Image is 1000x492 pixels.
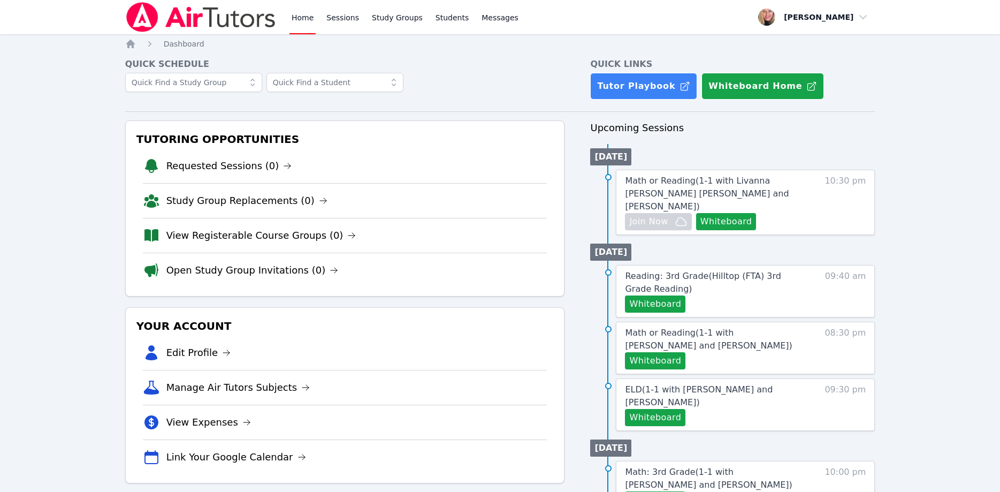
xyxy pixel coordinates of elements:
span: 09:40 am [825,270,866,313]
a: Reading: 3rd Grade(Hilltop (FTA) 3rd Grade Reading) [625,270,805,296]
a: Open Study Group Invitations (0) [166,263,339,278]
span: Math or Reading ( 1-1 with [PERSON_NAME] and [PERSON_NAME] ) [625,328,792,351]
h4: Quick Links [590,58,875,71]
span: Math: 3rd Grade ( 1-1 with [PERSON_NAME] and [PERSON_NAME] ) [625,467,792,490]
span: Reading: 3rd Grade ( Hilltop (FTA) 3rd Grade Reading ) [625,271,781,294]
span: Messages [482,12,518,23]
h3: Upcoming Sessions [590,120,875,135]
a: View Expenses [166,415,251,430]
a: Dashboard [164,39,204,49]
img: Air Tutors [125,2,277,32]
li: [DATE] [590,440,631,457]
a: Requested Sessions (0) [166,158,292,173]
span: 10:30 pm [825,175,866,230]
a: Math or Reading(1-1 with [PERSON_NAME] and [PERSON_NAME]) [625,327,805,352]
h3: Tutoring Opportunities [134,130,556,149]
a: Tutor Playbook [590,73,697,100]
a: Edit Profile [166,345,231,360]
li: [DATE] [590,244,631,261]
button: Join Now [625,213,691,230]
span: 08:30 pm [825,327,866,369]
input: Quick Find a Study Group [125,73,262,92]
button: Whiteboard [625,409,685,426]
button: Whiteboard [625,352,685,369]
a: Study Group Replacements (0) [166,193,327,208]
span: Math or Reading ( 1-1 with Livanna [PERSON_NAME] [PERSON_NAME] and [PERSON_NAME] ) [625,176,789,211]
a: View Registerable Course Groups (0) [166,228,356,243]
span: ELD ( 1-1 with [PERSON_NAME] and [PERSON_NAME] ) [625,384,773,407]
a: Math: 3rd Grade(1-1 with [PERSON_NAME] and [PERSON_NAME]) [625,466,805,491]
button: Whiteboard Home [701,73,824,100]
input: Quick Find a Student [266,73,403,92]
nav: Breadcrumb [125,39,875,49]
a: ELD(1-1 with [PERSON_NAME] and [PERSON_NAME]) [625,383,805,409]
h3: Your Account [134,316,556,336]
a: Manage Air Tutors Subjects [166,380,310,395]
li: [DATE] [590,148,631,165]
a: Link Your Google Calendar [166,450,306,465]
h4: Quick Schedule [125,58,565,71]
span: Join Now [629,215,668,228]
a: Math or Reading(1-1 with Livanna [PERSON_NAME] [PERSON_NAME] and [PERSON_NAME]) [625,175,805,213]
span: 09:30 pm [825,383,866,426]
button: Whiteboard [625,296,685,313]
button: Whiteboard [696,213,757,230]
span: Dashboard [164,40,204,48]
